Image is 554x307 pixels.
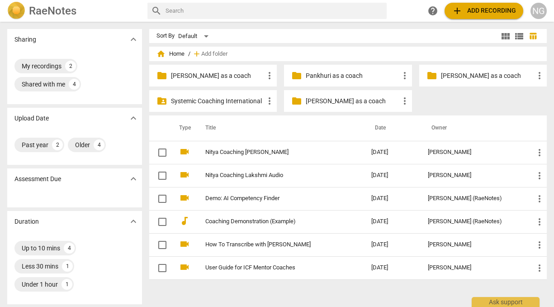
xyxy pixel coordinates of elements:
th: Type [172,115,194,141]
span: Add recording [452,5,516,16]
button: Show more [127,172,140,186]
span: more_vert [534,147,545,158]
button: NG [530,3,547,19]
div: Up to 10 mins [22,244,60,253]
span: Home [156,49,185,58]
th: Owner [421,115,527,141]
span: more_vert [534,70,545,81]
span: more_vert [264,96,275,106]
p: Pankhuri as a coach [306,71,399,81]
span: expand_more [128,113,139,124]
div: Less 30 mins [22,262,58,271]
button: Tile view [499,29,512,43]
span: folder [291,96,302,106]
div: Shared with me [22,80,65,89]
a: Help [425,3,441,19]
p: Sharing [14,35,36,44]
span: more_vert [534,170,545,181]
span: / [188,51,190,58]
div: [PERSON_NAME] (RaeNotes) [428,218,520,225]
span: folder [156,70,167,81]
div: Past year [22,140,48,149]
span: expand_more [128,216,139,227]
a: Coaching Demonstration (Example) [205,218,339,225]
span: folder [426,70,437,81]
span: more_vert [534,240,545,250]
span: expand_more [128,34,139,45]
div: Default [178,29,212,43]
span: videocam [179,262,190,273]
div: Ask support [472,297,540,307]
span: videocam [179,146,190,157]
span: more_vert [534,193,545,204]
div: My recordings [22,62,62,71]
p: Assessment Due [14,174,61,184]
p: Upload Date [14,114,49,123]
span: more_vert [264,70,275,81]
span: videocam [179,239,190,249]
button: Upload [445,3,523,19]
th: Date [364,115,421,141]
div: Older [75,140,90,149]
div: 2 [65,61,76,72]
span: folder_shared [156,96,167,106]
a: Demo: AI Competency Finder [205,195,339,202]
th: Title [194,115,364,141]
a: Nitya Coaching [PERSON_NAME] [205,149,339,156]
span: table_chart [529,32,537,40]
div: 1 [62,261,73,272]
td: [DATE] [364,141,421,164]
h2: RaeNotes [29,5,76,17]
a: LogoRaeNotes [7,2,140,20]
span: more_vert [534,216,545,227]
p: Sunit as a coach [441,71,534,81]
a: How To Transcribe with [PERSON_NAME] [205,241,339,248]
div: 4 [64,243,75,254]
p: Lakshmi as a coach [171,71,264,81]
span: home [156,49,166,58]
span: folder [291,70,302,81]
div: 4 [94,139,104,150]
p: Duration [14,217,39,226]
div: 1 [62,279,72,290]
span: add [452,5,463,16]
span: Add folder [201,51,227,58]
div: 4 [69,79,80,90]
span: help [427,5,438,16]
div: 2 [52,139,63,150]
td: [DATE] [364,164,421,187]
button: Show more [127,111,140,125]
td: [DATE] [364,210,421,233]
td: [DATE] [364,233,421,256]
span: videocam [179,192,190,203]
div: [PERSON_NAME] [428,241,520,248]
td: [DATE] [364,187,421,210]
div: [PERSON_NAME] (RaeNotes) [428,195,520,202]
button: List view [512,29,526,43]
input: Search [166,4,383,18]
button: Show more [127,33,140,46]
span: add [192,49,201,58]
div: Sort By [156,33,175,39]
a: User Guide for ICF Mentor Coaches [205,264,339,271]
span: more_vert [399,96,410,106]
p: Systemic Coaching International [171,96,264,106]
span: view_module [500,31,511,42]
button: Show more [127,215,140,228]
span: more_vert [399,70,410,81]
div: [PERSON_NAME] [428,149,520,156]
p: Tabu as a coach [306,96,399,106]
span: expand_more [128,173,139,184]
div: Under 1 hour [22,280,58,289]
button: Table view [526,29,540,43]
div: [PERSON_NAME] [428,172,520,179]
a: Nitya Coaching Lakshmi Audio [205,172,339,179]
div: [PERSON_NAME] [428,264,520,271]
span: search [151,5,162,16]
img: Logo [7,2,25,20]
span: audiotrack [179,216,190,226]
span: videocam [179,169,190,180]
td: [DATE] [364,256,421,279]
span: more_vert [534,263,545,273]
